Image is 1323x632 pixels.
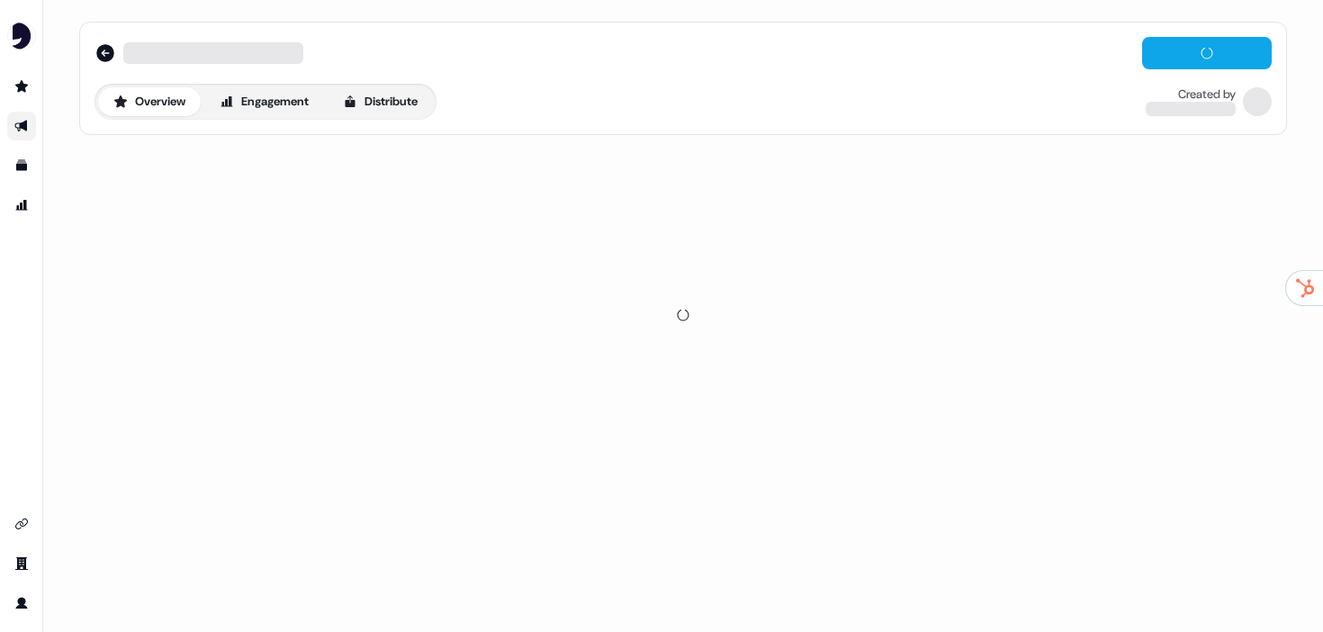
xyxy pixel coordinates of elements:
[7,112,36,140] a: Go to outbound experience
[1178,87,1236,102] div: Created by
[204,87,324,116] button: Engagement
[7,510,36,538] a: Go to integrations
[7,191,36,220] a: Go to attribution
[7,72,36,101] a: Go to prospects
[7,589,36,618] a: Go to profile
[7,549,36,578] a: Go to team
[328,87,433,116] button: Distribute
[98,87,201,116] button: Overview
[7,151,36,180] a: Go to templates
